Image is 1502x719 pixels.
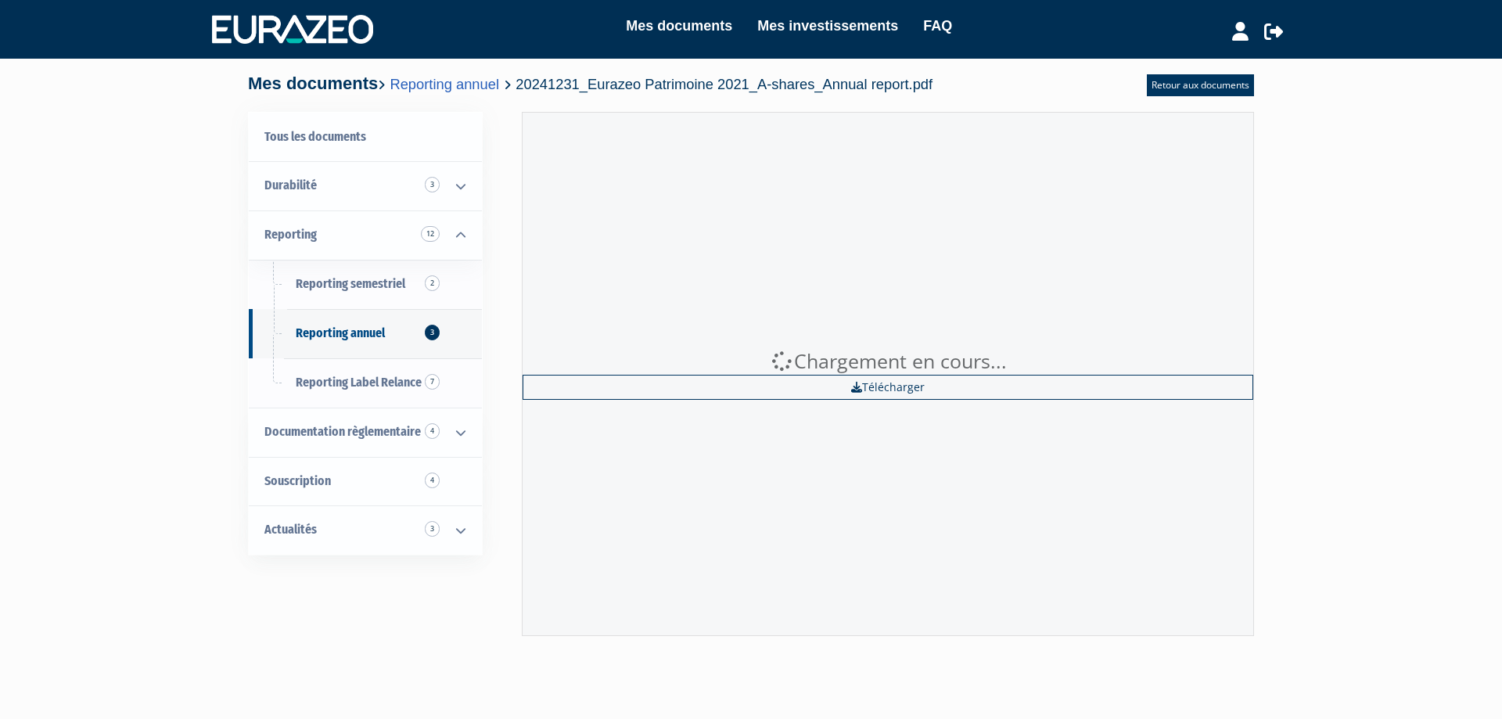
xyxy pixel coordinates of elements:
[249,161,482,210] a: Durabilité 3
[212,15,373,43] img: 1732889491-logotype_eurazeo_blanc_rvb.png
[425,177,440,192] span: 3
[249,309,482,358] a: Reporting annuel3
[249,260,482,309] a: Reporting semestriel2
[296,276,405,291] span: Reporting semestriel
[626,15,732,37] a: Mes documents
[425,521,440,537] span: 3
[264,178,317,192] span: Durabilité
[516,76,932,92] span: 20241231_Eurazeo Patrimoine 2021_A-shares_Annual report.pdf
[421,226,440,242] span: 12
[264,522,317,537] span: Actualités
[425,473,440,488] span: 4
[757,15,898,37] a: Mes investissements
[296,375,422,390] span: Reporting Label Relance
[249,210,482,260] a: Reporting 12
[248,74,932,93] h4: Mes documents
[425,374,440,390] span: 7
[425,423,440,439] span: 4
[264,473,331,488] span: Souscription
[923,15,952,37] a: FAQ
[264,227,317,242] span: Reporting
[523,375,1253,400] a: Télécharger
[296,325,385,340] span: Reporting annuel
[425,275,440,291] span: 2
[249,113,482,162] a: Tous les documents
[523,347,1253,376] div: Chargement en cours...
[249,408,482,457] a: Documentation règlementaire 4
[1147,74,1254,96] a: Retour aux documents
[249,358,482,408] a: Reporting Label Relance7
[264,424,421,439] span: Documentation règlementaire
[249,457,482,506] a: Souscription4
[425,325,440,340] span: 3
[390,76,499,92] a: Reporting annuel
[249,505,482,555] a: Actualités 3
